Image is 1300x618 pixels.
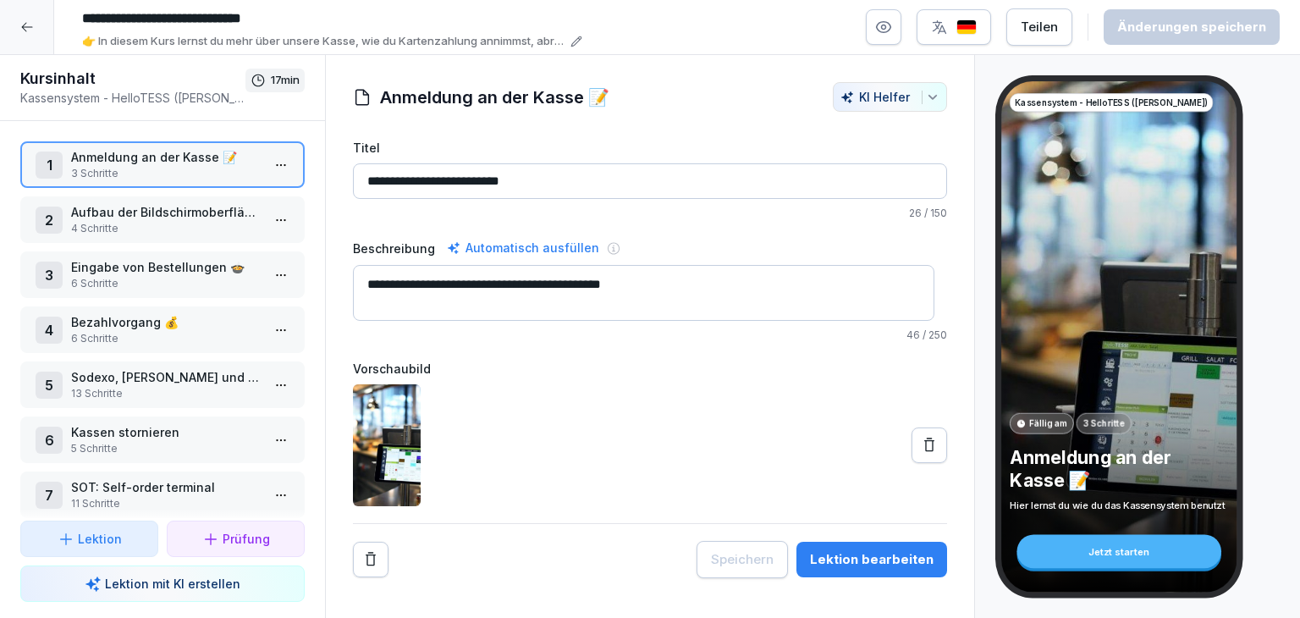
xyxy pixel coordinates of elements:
[20,69,245,89] h1: Kursinhalt
[20,417,305,463] div: 6Kassen stornieren5 Schritte
[78,530,122,548] p: Lektion
[20,306,305,353] div: 4Bezahlvorgang 💰6 Schritte
[20,251,305,298] div: 3Eingabe von Bestellungen 🍲6 Schritte
[20,566,305,602] button: Lektion mit KI erstellen
[20,361,305,408] div: 5Sodexo, [PERSON_NAME] und Gutscheinen richtig annehmen 📄13 Schritte
[36,317,63,344] div: 4
[443,238,603,258] div: Automatisch ausfüllen
[956,19,977,36] img: de.svg
[36,427,63,454] div: 6
[1117,18,1266,36] div: Änderungen speichern
[353,206,947,221] p: / 150
[71,368,261,386] p: Sodexo, [PERSON_NAME] und Gutscheinen richtig annehmen 📄
[833,82,947,112] button: KI Helfer
[353,139,947,157] label: Titel
[810,550,934,569] div: Lektion bearbeiten
[82,33,565,50] p: 👉 In diesem Kurs lernst du mehr über unsere Kasse, wie du Kartenzahlung annimmst, abrechnest und ...
[353,384,421,506] img: clkbpoz5800003b70sy3vo51f.jpg
[71,276,261,291] p: 6 Schritte
[20,89,245,107] p: Kassensystem - HelloTESS ([PERSON_NAME])
[1015,97,1207,109] p: Kassensystem - HelloTESS ([PERSON_NAME])
[1082,417,1125,430] p: 3 Schritte
[380,85,609,110] h1: Anmeldung an der Kasse 📝
[796,542,947,577] button: Lektion bearbeiten
[36,207,63,234] div: 2
[223,530,270,548] p: Prüfung
[71,258,261,276] p: Eingabe von Bestellungen 🍲
[71,221,261,236] p: 4 Schritte
[1029,417,1067,430] p: Fällig am
[1021,18,1058,36] div: Teilen
[36,482,63,509] div: 7
[36,372,63,399] div: 5
[20,472,305,518] div: 7SOT: Self-order terminal11 Schritte
[1010,499,1229,512] p: Hier lernst du wie du das Kassensystem benutzt
[71,313,261,331] p: Bezahlvorgang 💰
[1010,446,1229,492] p: Anmeldung an der Kasse 📝
[71,148,261,166] p: Anmeldung an der Kasse 📝
[697,541,788,578] button: Speichern
[711,550,774,569] div: Speichern
[71,496,261,511] p: 11 Schritte
[20,196,305,243] div: 2Aufbau der Bildschirmoberfläche 🖥️4 Schritte
[71,441,261,456] p: 5 Schritte
[1016,535,1221,569] div: Jetzt starten
[20,521,158,557] button: Lektion
[906,328,920,341] span: 46
[71,203,261,221] p: Aufbau der Bildschirmoberfläche 🖥️
[36,152,63,179] div: 1
[353,328,947,343] p: / 250
[71,331,261,346] p: 6 Schritte
[840,90,939,104] div: KI Helfer
[71,166,261,181] p: 3 Schritte
[353,240,435,257] label: Beschreibung
[1006,8,1072,46] button: Teilen
[20,141,305,188] div: 1Anmeldung an der Kasse 📝3 Schritte
[71,423,261,441] p: Kassen stornieren
[353,360,947,378] label: Vorschaubild
[36,262,63,289] div: 3
[71,386,261,401] p: 13 Schritte
[167,521,305,557] button: Prüfung
[271,72,300,89] p: 17 min
[105,575,240,593] p: Lektion mit KI erstellen
[1104,9,1280,45] button: Änderungen speichern
[71,478,261,496] p: SOT: Self-order terminal
[353,542,388,577] button: Remove
[909,207,922,219] span: 26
